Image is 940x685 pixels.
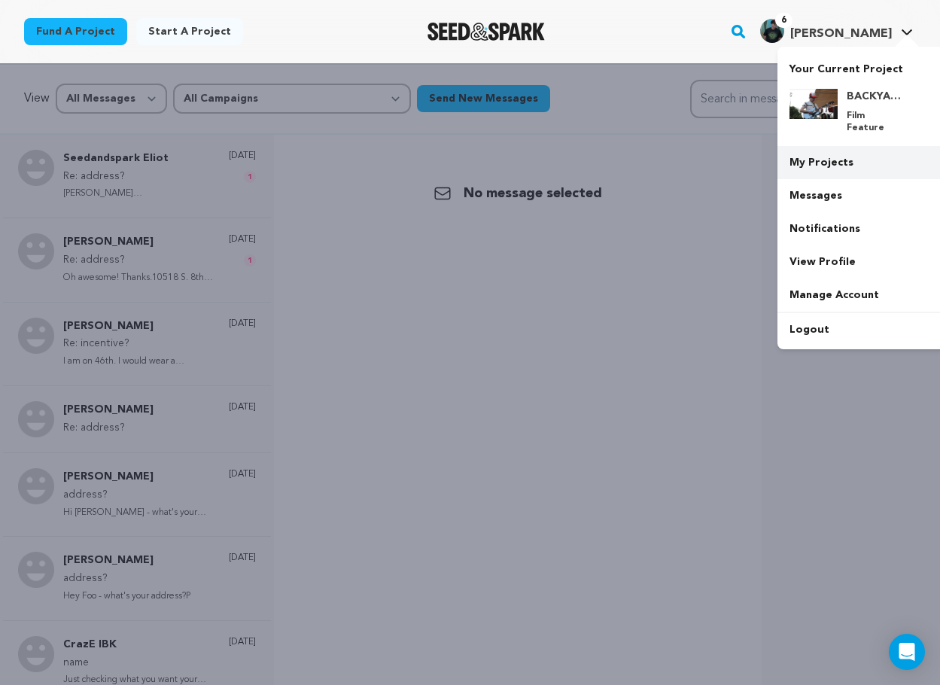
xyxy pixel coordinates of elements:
[427,23,546,41] a: Seed&Spark Homepage
[757,16,916,43] a: Paul C.'s Profile
[789,89,838,119] img: d6df2fdec47a29e0.jpg
[427,23,546,41] img: Seed&Spark Logo Dark Mode
[24,18,127,45] a: Fund a project
[775,13,792,28] span: 6
[889,634,925,670] div: Open Intercom Messenger
[136,18,243,45] a: Start a project
[757,16,916,47] span: Paul C.'s Profile
[789,56,934,77] p: Your Current Project
[760,19,784,43] img: 8d89282d85feb369.png
[790,28,892,40] span: [PERSON_NAME]
[760,19,892,43] div: Paul C.'s Profile
[789,56,934,146] a: Your Current Project BACKYARDS: LA's Gen Z Music Scene Film Feature
[847,110,901,134] p: Film Feature
[847,89,901,104] h4: BACKYARDS: LA's Gen Z Music Scene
